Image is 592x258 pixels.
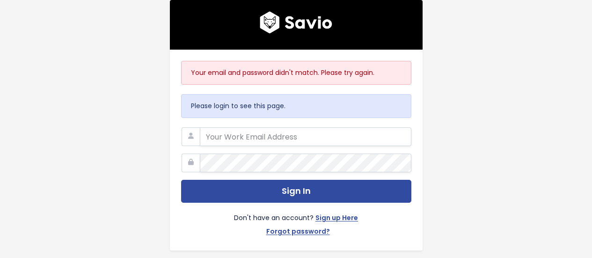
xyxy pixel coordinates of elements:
[266,226,330,239] a: Forgot password?
[181,180,411,203] button: Sign In
[200,127,411,146] input: Your Work Email Address
[191,100,402,112] p: Please login to see this page.
[315,212,358,226] a: Sign up Here
[181,203,411,239] div: Don't have an account?
[260,11,332,34] img: logo600x187.a314fd40982d.png
[191,67,402,79] p: Your email and password didn't match. Please try again.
